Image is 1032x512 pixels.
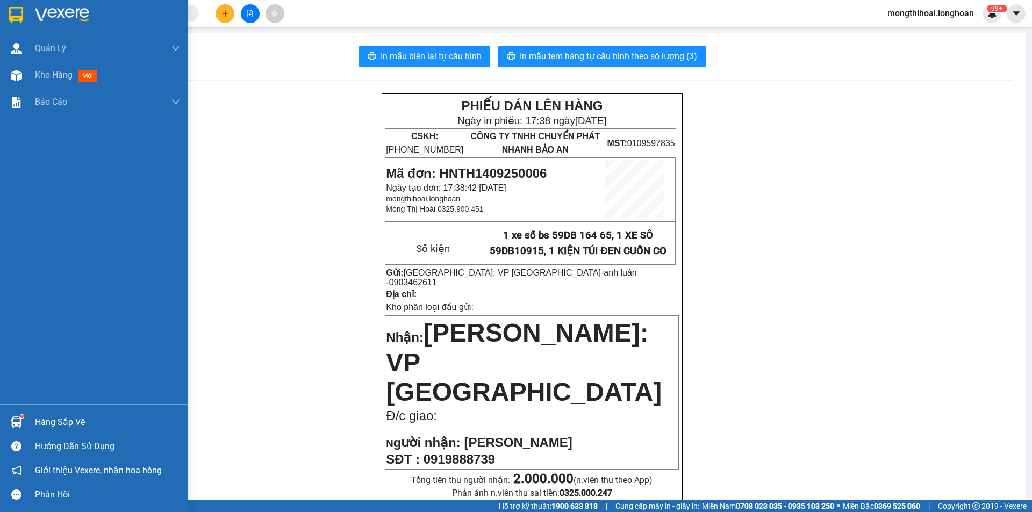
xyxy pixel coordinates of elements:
span: Kho hàng [35,70,73,80]
span: CÔNG TY TNHH CHUYỂN PHÁT NHANH BẢO AN [470,132,600,154]
button: printerIn mẫu tem hàng tự cấu hình theo số lượng (3) [498,46,706,67]
strong: PHIẾU DÁN LÊN HÀNG [461,98,603,113]
sup: 426 [987,5,1007,12]
span: Số kiện [416,243,450,255]
button: file-add [241,4,260,23]
span: (n.viên thu theo App) [513,475,653,485]
span: file-add [246,10,254,17]
span: mới [78,70,97,82]
strong: MST: [607,139,627,148]
span: Miền Bắc [843,500,920,512]
span: 0903462611 [389,278,437,287]
img: icon-new-feature [987,9,997,18]
span: Quản Lý [35,41,66,55]
sup: 1 [20,415,24,418]
strong: SĐT : [386,452,420,466]
div: Hướng dẫn sử dụng [35,438,180,455]
img: solution-icon [11,97,22,108]
img: warehouse-icon [11,70,22,81]
strong: Địa chỉ: [386,290,417,299]
span: Ngày tạo đơn: 17:38:42 [DATE] [386,183,506,192]
span: Hỗ trợ kỹ thuật: [499,500,598,512]
span: Tổng tiền thu người nhận: [411,475,653,485]
span: message [11,489,21,500]
span: 1 xe số bs 59DB 164 65, 1 XE SÔ 59DB10915, 1 KIỆN TÚI ĐEN CUỐN CO [490,229,666,257]
span: [PERSON_NAME] [464,435,572,450]
span: mongthihoai.longhoan [879,6,983,20]
span: Kho phân loại đầu gửi: [386,302,474,312]
img: warehouse-icon [11,416,22,428]
strong: Gửi: [386,268,403,277]
span: plus [221,10,229,17]
span: | [606,500,607,512]
strong: BIÊN NHẬN VẬN CHUYỂN BẢO AN EXPRESS [20,16,222,27]
div: Hàng sắp về [35,414,180,430]
span: [PHONE_NUMBER] - [DOMAIN_NAME] [45,42,199,83]
span: 0919888739 [424,452,495,466]
span: caret-down [1012,9,1021,18]
span: [GEOGRAPHIC_DATA]: VP [GEOGRAPHIC_DATA] [404,268,601,277]
img: warehouse-icon [11,43,22,54]
span: down [171,44,180,53]
span: Cung cấp máy in - giấy in: [615,500,699,512]
span: Mã đơn: HNTH1409250006 [386,166,547,181]
span: In mẫu tem hàng tự cấu hình theo số lượng (3) [520,49,697,63]
span: | [928,500,930,512]
span: down [171,98,180,106]
span: - [386,268,636,287]
span: Miền Nam [702,500,834,512]
span: aim [271,10,278,17]
button: printerIn mẫu biên lai tự cấu hình [359,46,490,67]
strong: CSKH: [411,132,439,141]
div: Phản hồi [35,487,180,503]
span: printer [368,52,376,62]
span: Phản ánh n.viên thu sai tiền: [452,488,612,498]
span: notification [11,465,21,475]
span: printer [507,52,515,62]
span: mongthihoai.longhoan [386,194,460,203]
span: ⚪️ [837,504,840,508]
button: caret-down [1007,4,1026,23]
button: plus [216,4,234,23]
span: Giới thiệu Vexere, nhận hoa hồng [35,464,162,477]
strong: 0708 023 035 - 0935 103 250 [736,502,834,510]
span: Đ/c giao: [386,408,437,423]
button: aim [266,4,284,23]
strong: 0325.000.247 [560,488,612,498]
span: [PHONE_NUMBER] [386,132,463,154]
span: [DATE] [575,115,607,126]
span: gười nhận: [393,435,461,450]
span: 0109597835 [607,139,675,148]
strong: 0369 525 060 [874,502,920,510]
span: anh luân - [386,268,636,287]
strong: 1900 633 818 [551,502,598,510]
span: Ngày in phiếu: 17:38 ngày [457,115,606,126]
span: In mẫu biên lai tự cấu hình [381,49,482,63]
span: question-circle [11,441,21,451]
span: copyright [972,502,980,510]
strong: 2.000.000 [513,471,574,486]
img: logo-vxr [9,7,23,23]
strong: N [386,438,460,449]
span: Nhận: [386,330,424,344]
span: [PERSON_NAME]: VP [GEOGRAPHIC_DATA] [386,319,662,406]
strong: (Công Ty TNHH Chuyển Phát Nhanh Bảo An - MST: 0109597835) [18,30,225,38]
span: Báo cáo [35,95,67,109]
span: Mòng Thị Hoài 0325.900.451 [386,205,483,213]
